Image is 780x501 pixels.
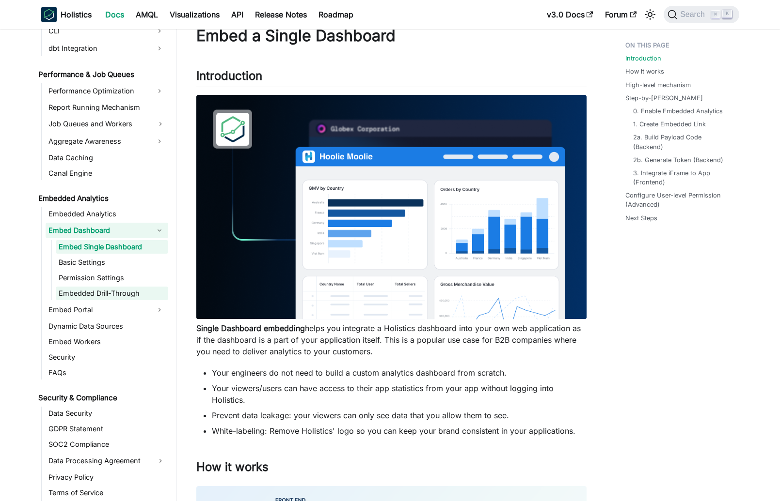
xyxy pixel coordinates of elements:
[61,9,92,20] b: Holistics
[625,93,703,103] a: Step-by-[PERSON_NAME]
[196,26,587,46] h1: Embed a Single Dashboard
[212,367,587,379] li: Your engineers do not need to build a custom analytics dashboard from scratch.
[722,10,732,18] kbd: K
[46,438,168,451] a: SOC2 Compliance
[249,7,313,22] a: Release Notes
[212,410,587,421] li: Prevent data leakage: your viewers can only see data that you allow them to see.
[625,80,691,90] a: High-level mechanism
[46,134,151,149] a: Aggregate Awareness
[633,106,723,116] a: 0. Enable Embedded Analytics
[46,151,168,165] a: Data Caching
[46,366,168,380] a: FAQs
[151,223,168,238] button: Collapse sidebar category 'Embed Dashboard'
[196,323,305,333] strong: Single Dashboard embedding
[46,471,168,484] a: Privacy Policy
[46,116,168,132] a: Job Queues and Workers
[35,192,168,205] a: Embedded Analytics
[46,350,168,364] a: Security
[46,207,168,221] a: Embedded Analytics
[625,191,733,209] a: Configure User-level Permission (Advanced)
[196,95,587,319] img: Embedded Dashboard
[711,10,720,19] kbd: ⌘
[633,133,730,151] a: 2a. Build Payload Code (Backend)
[56,271,168,285] a: Permission Settings
[625,213,657,223] a: Next Steps
[46,407,168,420] a: Data Security
[46,453,168,469] a: Data Processing Agreement
[41,7,57,22] img: Holistics
[599,7,642,22] a: Forum
[196,460,587,478] h2: How it works
[151,23,168,39] button: Expand sidebar category 'CLI'
[56,240,168,254] a: Embed Single Dashboard
[46,41,151,56] a: dbt Integration
[46,335,168,349] a: Embed Workers
[625,67,664,76] a: How it works
[625,54,661,63] a: Introduction
[196,322,587,357] p: helps you integrate a Holistics dashboard into your own web application as if the dashboard is a ...
[35,68,168,81] a: Performance & Job Queues
[677,10,711,19] span: Search
[46,302,151,318] a: Embed Portal
[46,23,151,39] a: CLI
[151,41,168,56] button: Expand sidebar category 'dbt Integration'
[35,391,168,405] a: Security & Compliance
[633,168,730,187] a: 3. Integrate iFrame to App (Frontend)
[46,83,151,99] a: Performance Optimization
[633,155,723,165] a: 2b. Generate Token (Backend)
[56,287,168,300] a: Embedded Drill-Through
[46,223,151,238] a: Embed Dashboard
[151,83,168,99] button: Expand sidebar category 'Performance Optimization'
[633,120,706,129] a: 1. Create Embedded Link
[130,7,164,22] a: AMQL
[196,69,587,87] h2: Introduction
[151,302,168,318] button: Expand sidebar category 'Embed Portal'
[151,134,168,149] button: Expand sidebar category 'Aggregate Awareness'
[541,7,599,22] a: v3.0 Docs
[313,7,359,22] a: Roadmap
[164,7,225,22] a: Visualizations
[46,101,168,114] a: Report Running Mechanism
[41,7,92,22] a: HolisticsHolistics
[56,256,168,269] a: Basic Settings
[212,382,587,406] li: Your viewers/users can have access to their app statistics from your app without logging into Hol...
[46,319,168,333] a: Dynamic Data Sources
[99,7,130,22] a: Docs
[32,29,177,501] nav: Docs sidebar
[212,425,587,437] li: White-labeling: Remove Holistics' logo so you can keep your brand consistent in your applications.
[642,7,658,22] button: Switch between dark and light mode (currently light mode)
[46,167,168,180] a: Canal Engine
[46,422,168,436] a: GDPR Statement
[46,486,168,500] a: Terms of Service
[225,7,249,22] a: API
[664,6,739,23] button: Search (Command+K)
